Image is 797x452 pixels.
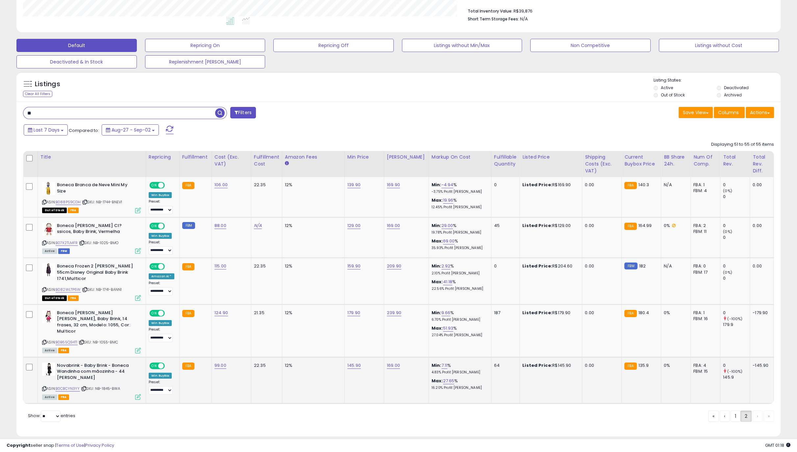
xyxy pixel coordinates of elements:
b: Min: [432,362,441,368]
p: 27.04% Profit [PERSON_NAME] [432,333,486,338]
div: ASIN: [42,363,141,399]
small: FBA [624,182,636,189]
span: ON [150,223,158,229]
div: 0.00 [753,182,768,188]
span: « [712,413,714,419]
button: Non Competitive [530,39,651,52]
a: B07X2TLMFR [56,240,78,246]
a: 1 [731,411,740,422]
div: FBM: 11 [693,229,715,235]
div: Listed Price [522,154,579,161]
div: 0 [723,363,750,368]
span: OFF [164,264,174,269]
strong: Copyright [7,442,31,448]
img: 31gtl2uBbPL._SL40_.jpg [42,223,55,236]
span: OFF [164,310,174,316]
div: Title [40,154,143,161]
img: 31X+wJr-ABL._SL40_.jpg [42,263,55,276]
p: 19.78% Profit [PERSON_NAME] [432,230,486,235]
div: 0.00 [585,182,616,188]
span: 135.9 [638,362,649,368]
div: Current Buybox Price [624,154,658,167]
div: 12% [285,363,339,368]
div: Win BuyBox [149,320,172,326]
div: Cost (Exc. VAT) [214,154,248,167]
label: Active [661,85,673,90]
div: % [432,363,486,375]
div: Fulfillment [182,154,209,161]
div: 22.35 [254,263,277,269]
div: 0 [723,194,750,200]
p: 4.83% Profit [PERSON_NAME] [432,370,486,375]
div: R$204.60 [522,263,577,269]
a: 159.90 [347,263,361,269]
span: | SKU: NB-1741-BANN1 [82,287,122,292]
a: -4.94 [441,182,454,188]
a: 51.93 [443,325,454,332]
div: % [432,279,486,291]
div: 179.9 [723,322,750,328]
a: 209.90 [387,263,401,269]
div: seller snap | | [7,442,114,449]
div: 12% [285,263,339,269]
span: 182 [639,263,646,269]
span: Aug-27 - Sep-02 [112,127,151,133]
b: Min: [432,182,441,188]
div: Shipping Costs (Exc. VAT) [585,154,619,174]
span: ON [150,183,158,188]
div: FBM: 4 [693,188,715,194]
b: Boneca Branca de Neve Mini My Size [57,182,137,196]
div: R$179.90 [522,310,577,316]
button: Actions [746,107,774,118]
a: 88.00 [214,222,226,229]
div: % [432,263,486,275]
b: Novabrink - Baby Brink - Boneca Wandinha com mãozinha - 44 [PERSON_NAME] [57,363,137,383]
div: Preset: [149,327,174,342]
div: Displaying 51 to 55 of 55 items [711,141,774,148]
div: % [432,238,486,250]
div: Win BuyBox [149,192,172,198]
a: 115.00 [214,263,226,269]
a: 7.11 [441,362,448,369]
a: Terms of Use [56,442,84,448]
div: Fulfillment Cost [254,154,279,167]
p: Listing States: [654,77,781,84]
div: N/A [664,263,685,269]
div: 0 [723,182,750,188]
a: 69.00 [443,238,455,244]
div: 21.35 [254,310,277,316]
div: % [432,325,486,338]
div: 187 [494,310,514,316]
img: 31sc1LC3DiL._SL40_.jpg [42,310,55,323]
a: 2.92 [441,263,451,269]
b: Listed Price: [522,263,552,269]
div: Preset: [149,281,174,296]
div: ASIN: [42,223,141,253]
small: FBA [624,310,636,317]
b: Listed Price: [522,182,552,188]
b: Max: [432,238,443,244]
span: | SKU: NB-1025-BMO [79,240,118,245]
a: B088PS9CDH [56,199,81,205]
span: Show: entries [28,413,75,419]
div: FBA: 2 [693,223,715,229]
li: R$39,876 [468,7,769,14]
div: ASIN: [42,310,141,353]
button: Repricing On [145,39,265,52]
div: 45 [494,223,514,229]
p: 35.93% Profit [PERSON_NAME] [432,246,486,250]
small: FBA [182,263,194,270]
div: FBM: 15 [693,368,715,374]
small: (0%) [723,188,732,193]
button: Deactivated & In Stock [16,55,137,68]
button: Save View [679,107,713,118]
small: FBA [182,182,194,189]
small: Amazon Fees. [285,161,289,166]
div: 0% [664,310,685,316]
a: B0B65Q94T1 [56,339,78,345]
div: 0.00 [585,363,616,368]
small: (-100%) [727,316,742,321]
button: Listings without Cost [659,39,779,52]
div: FBA: 4 [693,363,715,368]
div: 0% [664,363,685,368]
